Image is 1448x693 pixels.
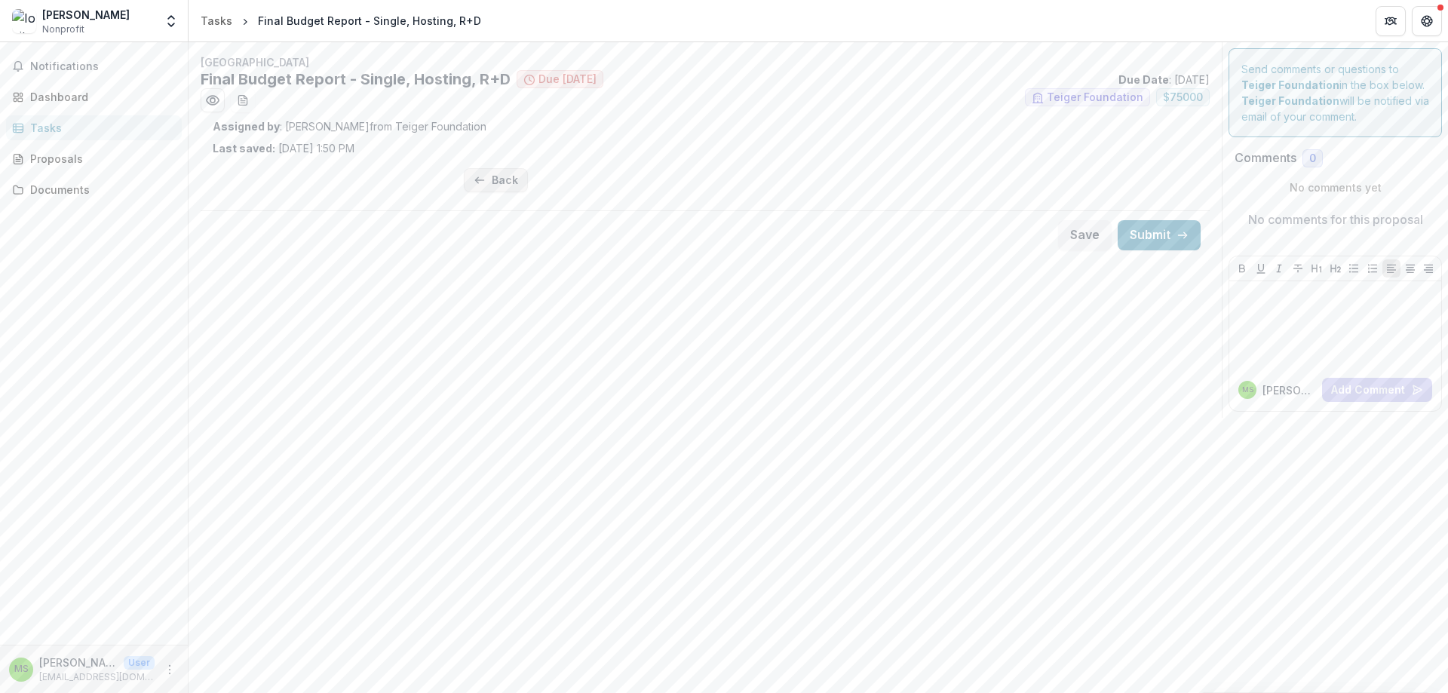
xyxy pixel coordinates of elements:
button: Align Center [1401,259,1419,278]
div: Send comments or questions to in the box below. will be notified via email of your comment. [1229,48,1442,137]
p: [PERSON_NAME] [1262,382,1316,398]
p: : [PERSON_NAME] from Teiger Foundation [213,118,1198,134]
div: Melissa Steins [1242,386,1253,394]
p: [GEOGRAPHIC_DATA] [201,54,1210,70]
p: : [DATE] [1118,72,1210,87]
button: Save [1058,220,1112,250]
div: Final Budget Report - Single, Hosting, R+D [258,13,481,29]
span: 0 [1309,152,1316,165]
button: Partners [1376,6,1406,36]
img: Ionit Behar [12,9,36,33]
a: Dashboard [6,84,182,109]
button: Bold [1233,259,1251,278]
p: User [124,656,155,670]
h2: Final Budget Report - Single, Hosting, R+D [201,70,511,88]
button: Preview c6412cd3-505d-472c-8eb9-f1f211348cda.pdf [201,88,225,112]
span: Due [DATE] [538,73,597,86]
a: Tasks [6,115,182,140]
button: More [161,661,179,679]
a: Documents [6,177,182,202]
button: Align Right [1419,259,1437,278]
div: Dashboard [30,89,170,105]
button: Align Left [1382,259,1400,278]
button: Notifications [6,54,182,78]
strong: Teiger Foundation [1241,94,1339,107]
button: Italicize [1270,259,1288,278]
p: [EMAIL_ADDRESS][DOMAIN_NAME] [39,670,155,684]
button: Strike [1289,259,1307,278]
a: Proposals [6,146,182,171]
button: Heading 1 [1308,259,1326,278]
p: No comments for this proposal [1248,210,1423,228]
button: Get Help [1412,6,1442,36]
button: Add Comment [1322,378,1432,402]
strong: Assigned by [213,120,280,133]
button: Bullet List [1345,259,1363,278]
button: Ordered List [1364,259,1382,278]
p: [PERSON_NAME] [39,655,118,670]
button: Heading 2 [1327,259,1345,278]
div: Proposals [30,151,170,167]
div: [PERSON_NAME] [42,7,130,23]
strong: Last saved: [213,142,275,155]
button: download-word-button [231,88,255,112]
nav: breadcrumb [195,10,487,32]
p: [DATE] 1:50 PM [213,140,354,156]
a: Tasks [195,10,238,32]
p: No comments yet [1235,179,1436,195]
span: Teiger Foundation [1047,91,1143,104]
span: Notifications [30,60,176,73]
strong: Due Date [1118,73,1169,86]
div: Melissa Steins [14,664,29,674]
button: Underline [1252,259,1270,278]
div: Tasks [201,13,232,29]
div: Documents [30,182,170,198]
span: $ 75000 [1163,91,1203,104]
span: Nonprofit [42,23,84,36]
strong: Teiger Foundation [1241,78,1339,91]
div: Tasks [30,120,170,136]
button: Submit [1118,220,1201,250]
button: Open entity switcher [161,6,182,36]
button: Back [464,168,528,192]
h2: Comments [1235,151,1296,165]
